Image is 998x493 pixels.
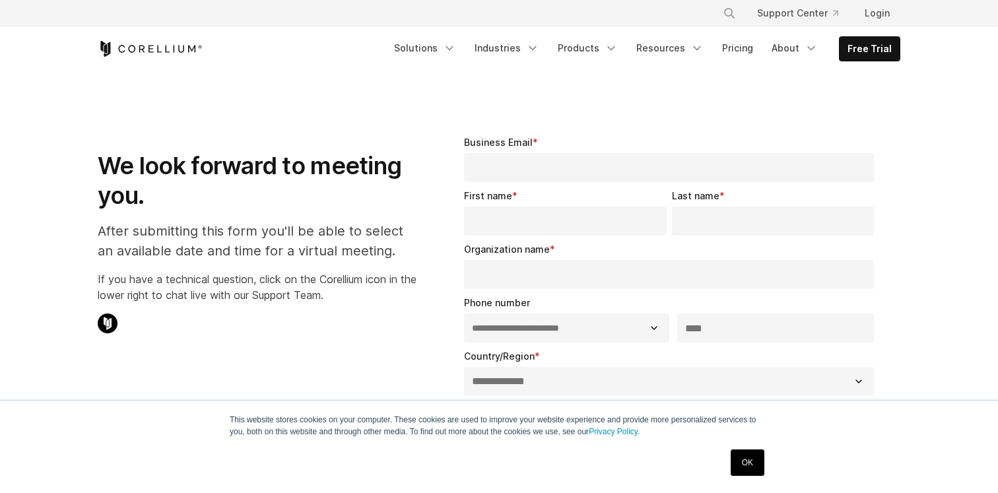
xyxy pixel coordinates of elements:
[747,1,849,25] a: Support Center
[714,36,761,60] a: Pricing
[764,36,826,60] a: About
[464,244,550,255] span: Organization name
[464,350,535,362] span: Country/Region
[464,137,533,148] span: Business Email
[98,151,416,211] h1: We look forward to meeting you.
[386,36,464,60] a: Solutions
[717,1,741,25] button: Search
[98,271,416,303] p: If you have a technical question, click on the Corellium icon in the lower right to chat live wit...
[550,36,626,60] a: Products
[467,36,547,60] a: Industries
[589,427,640,436] a: Privacy Policy.
[98,221,416,261] p: After submitting this form you'll be able to select an available date and time for a virtual meet...
[731,449,764,476] a: OK
[672,190,719,201] span: Last name
[854,1,900,25] a: Login
[840,37,900,61] a: Free Trial
[464,297,530,308] span: Phone number
[98,41,203,57] a: Corellium Home
[628,36,712,60] a: Resources
[230,414,768,438] p: This website stores cookies on your computer. These cookies are used to improve your website expe...
[98,313,117,333] img: Corellium Chat Icon
[707,1,900,25] div: Navigation Menu
[386,36,900,61] div: Navigation Menu
[464,190,512,201] span: First name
